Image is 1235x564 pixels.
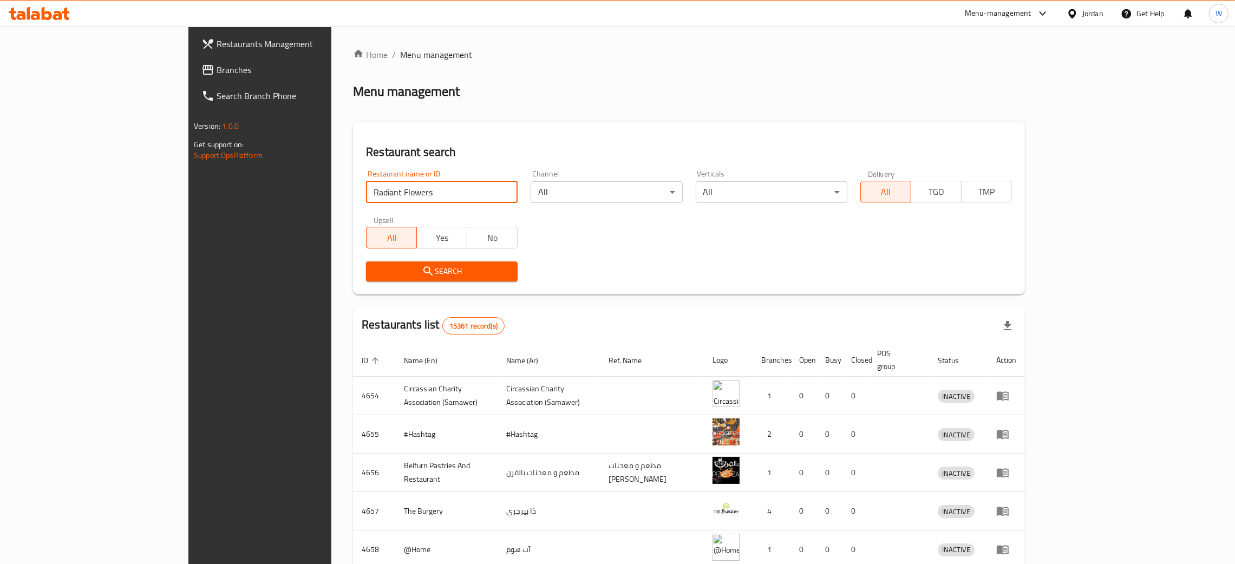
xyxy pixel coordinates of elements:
[713,534,740,561] img: @Home
[366,181,518,203] input: Search for restaurant name or ID..
[506,354,552,367] span: Name (Ar)
[353,83,460,100] h2: Menu management
[498,415,600,454] td: #Hashtag
[790,415,816,454] td: 0
[395,377,498,415] td: ​Circassian ​Charity ​Association​ (Samawer)
[193,31,395,57] a: Restaurants Management
[816,492,842,530] td: 0
[443,321,504,331] span: 15361 record(s)
[467,227,518,248] button: No
[217,63,386,76] span: Branches
[753,377,790,415] td: 1
[366,261,518,281] button: Search
[395,454,498,492] td: Belfurn Pastries And Restaurant
[996,389,1016,402] div: Menu
[753,415,790,454] td: 2
[753,454,790,492] td: 1
[938,428,975,441] div: INACTIVE
[362,317,505,335] h2: Restaurants list
[816,415,842,454] td: 0
[713,380,740,407] img: ​Circassian ​Charity ​Association​ (Samawer)
[938,390,975,403] span: INACTIVE
[366,227,417,248] button: All
[696,181,847,203] div: All
[816,454,842,492] td: 0
[860,181,911,202] button: All
[938,467,975,480] span: INACTIVE
[966,184,1008,200] span: TMP
[374,216,394,224] label: Upsell
[366,144,1012,160] h2: Restaurant search
[961,181,1012,202] button: TMP
[965,7,1031,20] div: Menu-management
[988,344,1025,377] th: Action
[938,354,973,367] span: Status
[996,504,1016,517] div: Menu
[194,148,263,162] a: Support.OpsPlatform
[938,505,975,518] div: INACTIVE
[790,377,816,415] td: 0
[713,457,740,484] img: Belfurn Pastries And Restaurant
[704,344,753,377] th: Logo
[916,184,957,200] span: TGO
[938,506,975,518] span: INACTIVE
[217,37,386,50] span: Restaurants Management
[498,492,600,530] td: ذا بيرجري
[472,230,513,246] span: No
[842,344,868,377] th: Closed
[938,429,975,441] span: INACTIVE
[416,227,467,248] button: Yes
[194,119,220,133] span: Version:
[996,466,1016,479] div: Menu
[753,492,790,530] td: 4
[911,181,962,202] button: TGO
[353,48,1025,61] nav: breadcrumb
[217,89,386,102] span: Search Branch Phone
[498,454,600,492] td: مطعم و معجنات بالفرن
[790,344,816,377] th: Open
[375,265,509,278] span: Search
[868,170,895,178] label: Delivery
[753,344,790,377] th: Branches
[865,184,907,200] span: All
[842,377,868,415] td: 0
[362,354,382,367] span: ID
[371,230,413,246] span: All
[222,119,239,133] span: 1.0.0
[938,543,975,556] span: INACTIVE
[531,181,682,203] div: All
[1082,8,1103,19] div: Jordan
[816,377,842,415] td: 0
[995,313,1021,339] div: Export file
[877,347,916,373] span: POS group
[842,454,868,492] td: 0
[790,454,816,492] td: 0
[404,354,452,367] span: Name (En)
[193,83,395,109] a: Search Branch Phone
[842,492,868,530] td: 0
[395,415,498,454] td: #Hashtag
[395,492,498,530] td: The Burgery
[498,377,600,415] td: ​Circassian ​Charity ​Association​ (Samawer)
[938,543,975,556] div: INACTIVE
[713,418,740,445] img: #Hashtag
[713,495,740,522] img: The Burgery
[421,230,463,246] span: Yes
[400,48,472,61] span: Menu management
[193,57,395,83] a: Branches
[609,354,656,367] span: Ref. Name
[194,137,244,152] span: Get support on:
[996,428,1016,441] div: Menu
[816,344,842,377] th: Busy
[442,317,505,335] div: Total records count
[1216,8,1222,19] span: W
[790,492,816,530] td: 0
[600,454,704,492] td: مطعم و معجنات [PERSON_NAME]
[996,543,1016,556] div: Menu
[842,415,868,454] td: 0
